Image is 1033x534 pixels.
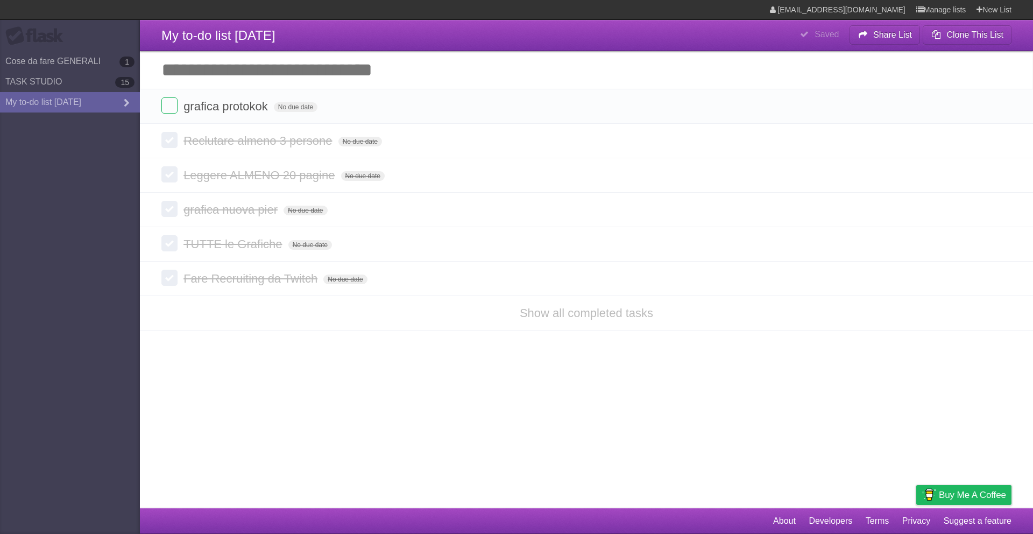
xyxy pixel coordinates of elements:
[161,235,178,251] label: Done
[916,485,1011,505] a: Buy me a coffee
[939,486,1006,504] span: Buy me a coffee
[183,134,335,147] span: Reclutare almeno 3 persone
[944,511,1011,531] a: Suggest a feature
[923,25,1011,45] button: Clone This List
[520,306,653,320] a: Show all completed tasks
[809,511,852,531] a: Developers
[183,237,285,251] span: TUTTE le Grafiche
[161,166,178,182] label: Done
[288,240,332,250] span: No due date
[115,77,135,88] b: 15
[183,100,271,113] span: grafica protokok
[850,25,921,45] button: Share List
[119,57,135,67] b: 1
[284,206,327,215] span: No due date
[873,30,912,39] b: Share List
[773,511,796,531] a: About
[922,486,936,504] img: Buy me a coffee
[902,511,930,531] a: Privacy
[161,97,178,114] label: Done
[161,201,178,217] label: Done
[161,270,178,286] label: Done
[161,132,178,148] label: Done
[183,272,320,285] span: Fare Recruiting da Twitch
[341,171,385,181] span: No due date
[946,30,1003,39] b: Clone This List
[183,203,280,216] span: grafica nuova pier
[161,28,275,43] span: My to-do list [DATE]
[5,26,70,46] div: Flask
[866,511,889,531] a: Terms
[338,137,382,146] span: No due date
[815,30,839,39] b: Saved
[323,275,367,284] span: No due date
[183,168,337,182] span: Leggere ALMENO 20 pagine
[274,102,317,112] span: No due date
